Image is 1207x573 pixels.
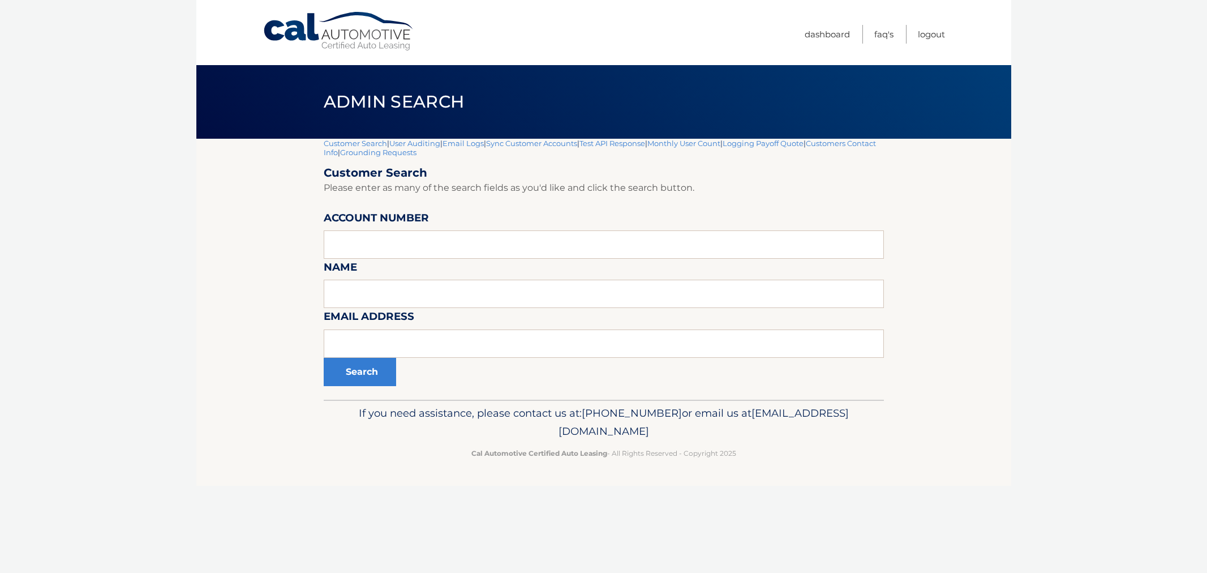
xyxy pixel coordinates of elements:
strong: Cal Automotive Certified Auto Leasing [471,449,607,457]
h2: Customer Search [324,166,884,180]
a: FAQ's [874,25,894,44]
a: Logout [918,25,945,44]
label: Email Address [324,308,414,329]
a: Cal Automotive [263,11,415,52]
a: Sync Customer Accounts [486,139,577,148]
p: Please enter as many of the search fields as you'd like and click the search button. [324,180,884,196]
span: [PHONE_NUMBER] [582,407,682,420]
a: Monthly User Count [647,139,720,148]
label: Account Number [324,209,429,230]
a: Email Logs [443,139,484,148]
a: Dashboard [805,25,850,44]
p: - All Rights Reserved - Copyright 2025 [331,447,877,459]
label: Name [324,259,357,280]
a: Customer Search [324,139,387,148]
a: Logging Payoff Quote [723,139,804,148]
span: Admin Search [324,91,465,112]
a: User Auditing [389,139,440,148]
div: | | | | | | | | [324,139,884,400]
a: Grounding Requests [340,148,416,157]
a: Test API Response [579,139,645,148]
button: Search [324,358,396,386]
p: If you need assistance, please contact us at: or email us at [331,404,877,441]
a: Customers Contact Info [324,139,876,157]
